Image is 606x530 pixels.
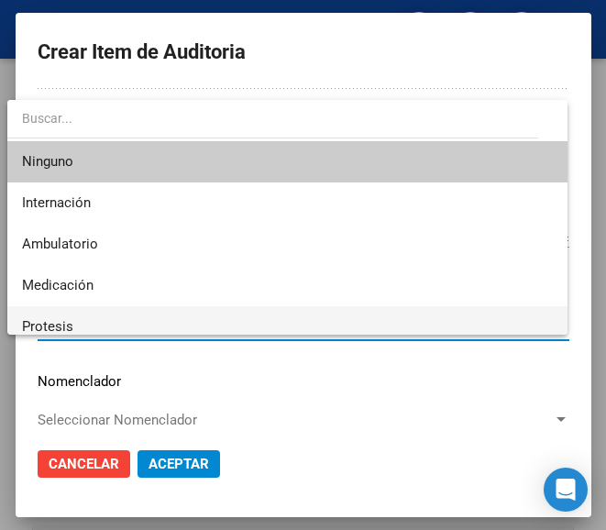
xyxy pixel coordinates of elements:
span: Ninguno [22,141,552,182]
div: Open Intercom Messenger [544,468,588,512]
span: Protesis [22,318,73,335]
span: Ambulatorio [22,236,98,252]
span: Internación [22,194,91,211]
input: dropdown search [7,99,537,138]
span: Medicación [22,277,94,293]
